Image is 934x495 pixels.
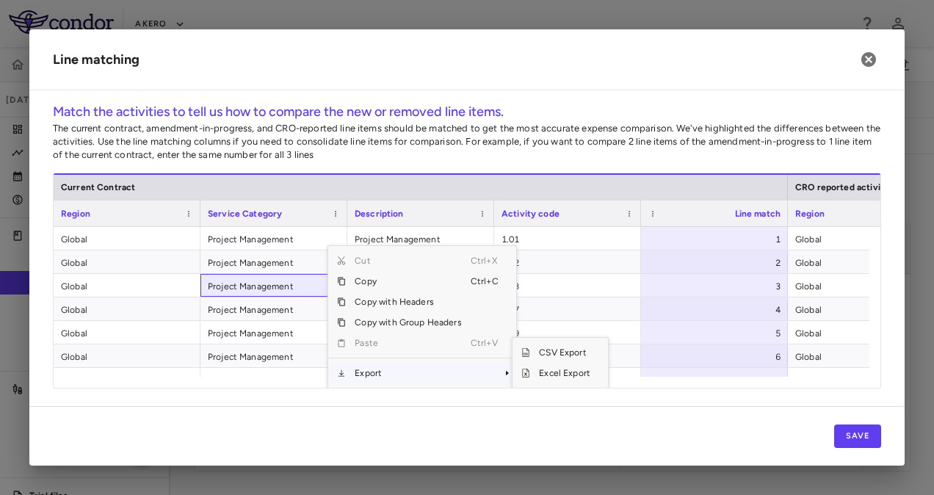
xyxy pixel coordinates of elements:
div: 2 [654,251,781,275]
span: Region [795,209,825,219]
span: Description [355,209,404,219]
span: Global [61,275,193,298]
span: Global [61,228,193,251]
span: Project Management [208,275,340,298]
p: The current contract, amendment-in-progress, and CRO-reported line items should be matched to get... [53,122,881,162]
span: Global [61,322,193,345]
span: CRO reported activity [795,182,889,192]
span: Copy with Group Headers [346,312,470,333]
span: Global [795,275,927,298]
div: SubMenu [512,337,609,389]
span: Ctrl+C [471,271,503,292]
span: Export [346,363,470,383]
h6: Match the activities to tell us how to compare the new or removed line items. [53,102,881,122]
span: Excel Export [530,363,599,383]
span: Project Management [208,322,340,345]
div: 4 [654,298,781,322]
span: Project Management [208,345,340,369]
span: Service Category [208,209,282,219]
span: Region [61,209,90,219]
span: Global [795,251,927,275]
div: Context Menu [327,245,516,389]
span: Copy with Headers [346,292,470,312]
div: 5 [654,322,781,345]
span: Study Meetings & Training [208,369,340,392]
span: Global [795,345,927,369]
span: Project Management [355,228,487,251]
span: Global [61,345,193,369]
span: Line match [735,209,781,219]
span: Ctrl+X [471,250,503,271]
span: Current Contract [61,182,135,192]
span: Paste [346,333,470,353]
span: Activity code [502,209,560,219]
span: Global [61,251,193,275]
button: Save [834,424,881,448]
span: Global [795,369,927,392]
span: 1.19 [502,322,634,345]
span: 1.13 [502,275,634,298]
span: Project Management [208,251,340,275]
span: Global [795,322,927,345]
div: 3 [654,275,781,298]
div: 1 [654,228,781,251]
span: 1.02 [502,251,634,275]
span: Copy [346,271,470,292]
div: 7 [654,369,781,392]
span: Global [61,369,193,392]
span: Project Management [208,298,340,322]
div: 6 [654,345,781,369]
span: Global [795,228,927,251]
span: Global [795,298,927,322]
span: Ctrl+V [471,333,503,353]
span: CSV Export [530,342,599,363]
span: 1.17 [502,298,634,322]
h6: Line matching [53,50,140,70]
span: 1.01 [502,228,634,251]
span: Global [61,298,193,322]
span: Cut [346,250,470,271]
span: Project Management [208,228,340,251]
